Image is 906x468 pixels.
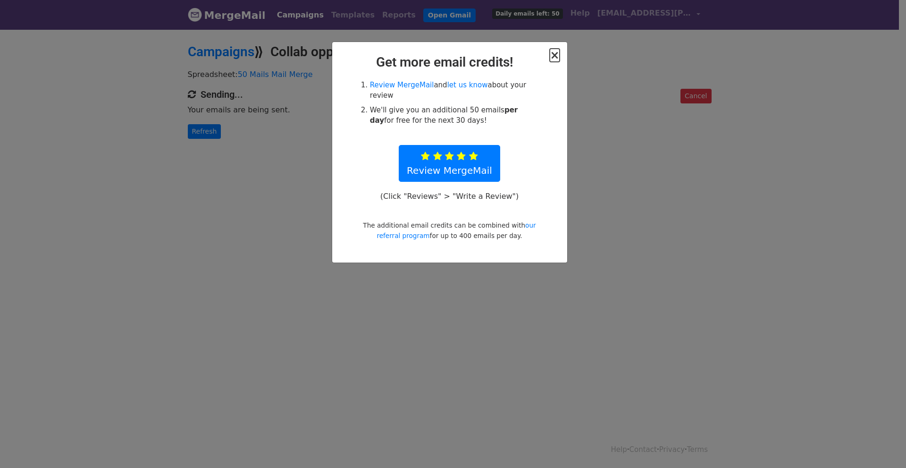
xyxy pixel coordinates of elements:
[550,50,559,61] button: Close
[375,191,523,201] p: (Click "Reviews" > "Write a Review")
[550,49,559,62] span: ×
[370,81,434,89] a: Review MergeMail
[340,54,560,70] h2: Get more email credits!
[399,145,500,182] a: Review MergeMail
[370,106,518,125] strong: per day
[370,105,540,126] li: We'll give you an additional 50 emails for free for the next 30 days!
[859,423,906,468] div: Chat-Widget
[859,423,906,468] iframe: Chat Widget
[447,81,488,89] a: let us know
[363,221,536,239] small: The additional email credits can be combined with for up to 400 emails per day.
[370,80,540,101] li: and about your review
[377,221,536,239] a: our referral program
